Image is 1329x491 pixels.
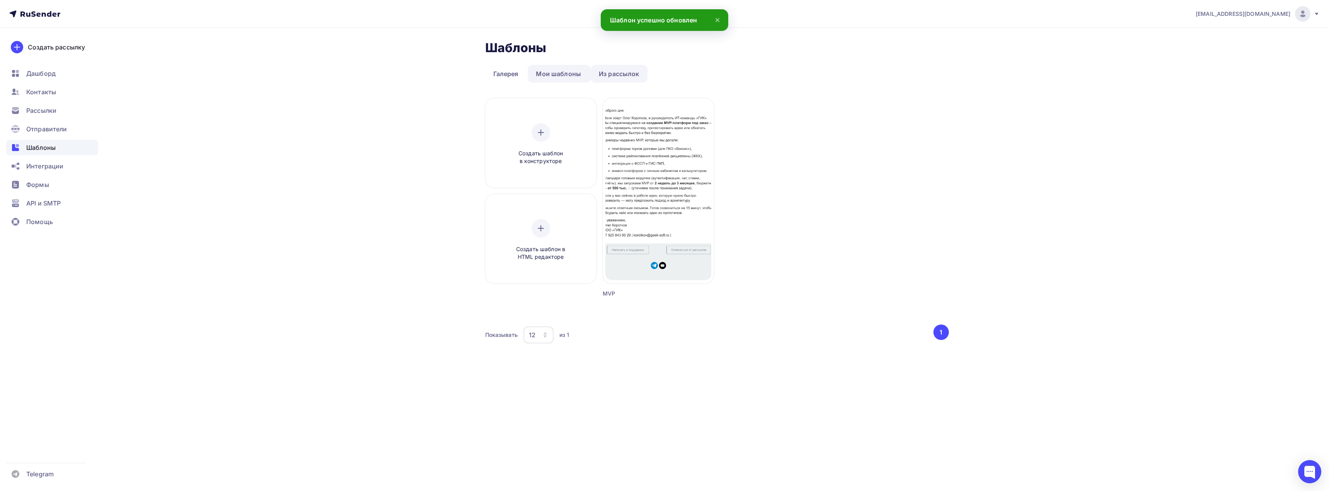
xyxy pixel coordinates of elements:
[6,177,98,192] a: Формы
[26,69,56,78] span: Дашборд
[26,469,54,479] span: Telegram
[603,290,686,297] div: MVP
[26,199,61,208] span: API и SMTP
[26,87,56,97] span: Контакты
[26,161,63,171] span: Интеграции
[6,84,98,100] a: Контакты
[932,325,949,340] ul: Pagination
[6,103,98,118] a: Рассылки
[26,106,56,115] span: Рассылки
[26,124,67,134] span: Отправители
[591,65,648,83] a: Из рассылок
[504,150,578,165] span: Создать шаблон в конструкторе
[933,325,949,340] button: Go to page 1
[485,331,518,339] div: Показывать
[528,65,589,83] a: Мои шаблоны
[523,326,554,344] button: 12
[26,143,56,152] span: Шаблоны
[6,140,98,155] a: Шаблоны
[1196,10,1290,18] span: [EMAIL_ADDRESS][DOMAIN_NAME]
[28,42,85,52] div: Создать рассылку
[529,330,535,340] div: 12
[485,40,547,56] h2: Шаблоны
[26,180,49,189] span: Формы
[26,217,53,226] span: Помощь
[6,121,98,137] a: Отправители
[1196,6,1320,22] a: [EMAIL_ADDRESS][DOMAIN_NAME]
[559,331,569,339] div: из 1
[485,65,527,83] a: Галерея
[6,66,98,81] a: Дашборд
[504,245,578,261] span: Создать шаблон в HTML редакторе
